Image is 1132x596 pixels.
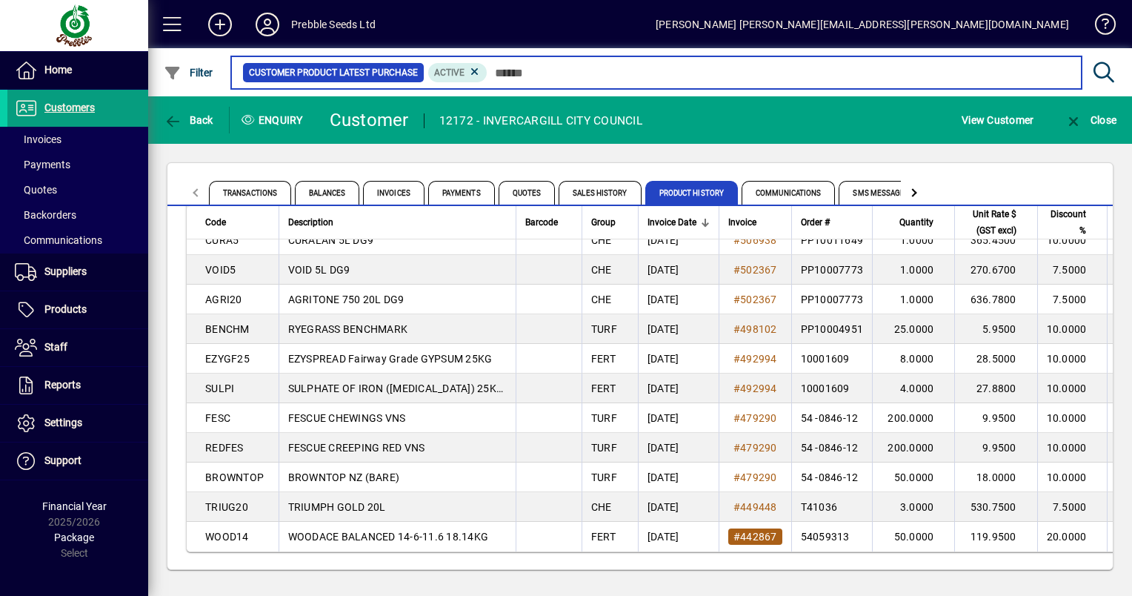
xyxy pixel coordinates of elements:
[733,383,740,394] span: #
[288,501,386,513] span: TRIUMPH GOLD 20L
[954,285,1036,314] td: 636.7800
[428,181,495,205] span: Payments
[591,214,616,231] span: Group
[740,531,777,543] span: 442867
[728,351,782,367] a: #492994
[591,234,612,246] span: CHE
[591,531,616,543] span: FERT
[801,214,864,231] div: Order #
[54,532,94,543] span: Package
[205,412,230,424] span: FESC
[740,353,777,365] span: 492994
[205,323,250,335] span: BENCHM
[964,206,1029,239] div: Unit Rate $ (GST excl)
[7,291,148,328] a: Products
[954,255,1036,285] td: 270.6700
[525,214,558,231] span: Barcode
[205,214,270,231] div: Code
[728,291,782,308] a: #502367
[872,403,954,433] td: 200.0000
[872,374,954,403] td: 4.0000
[728,321,782,337] a: #498102
[205,383,234,394] span: SULPI
[954,314,1036,344] td: 5.9500
[44,303,87,315] span: Products
[733,294,740,305] span: #
[791,403,873,433] td: 54 -0846-12
[44,417,82,428] span: Settings
[728,380,782,397] a: #492994
[740,264,777,276] span: 502367
[1061,107,1120,133] button: Close
[205,353,250,365] span: EZYGF25
[15,133,61,145] span: Invoices
[872,255,954,285] td: 1.0000
[791,463,873,492] td: 54 -0846-12
[244,11,291,38] button: Profile
[872,433,954,463] td: 200.0000
[559,181,641,205] span: Sales History
[638,225,719,255] td: [DATE]
[638,344,719,374] td: [DATE]
[728,410,782,426] a: #479290
[962,108,1033,132] span: View Customer
[1037,225,1108,255] td: 10.0000
[249,65,418,80] span: Customer Product Latest Purchase
[791,314,873,344] td: PP10004951
[872,344,954,374] td: 8.0000
[728,440,782,456] a: #479290
[44,265,87,277] span: Suppliers
[733,353,740,365] span: #
[964,206,1016,239] span: Unit Rate $ (GST excl)
[205,471,264,483] span: BROWNTOP
[7,228,148,253] a: Communications
[205,234,239,246] span: CURA5
[230,108,319,132] div: Enquiry
[740,412,777,424] span: 479290
[872,522,954,552] td: 50.0000
[205,442,244,454] span: REDFES
[44,64,72,76] span: Home
[7,152,148,177] a: Payments
[591,442,617,454] span: TURF
[44,454,81,466] span: Support
[7,202,148,228] a: Backorders
[638,522,719,552] td: [DATE]
[958,107,1037,133] button: View Customer
[740,442,777,454] span: 479290
[872,314,954,344] td: 25.0000
[288,442,425,454] span: FESCUE CREEPING RED VNS
[591,353,616,365] span: FERT
[1037,403,1108,433] td: 10.0000
[291,13,376,36] div: Prebble Seeds Ltd
[42,500,107,512] span: Financial Year
[44,379,81,391] span: Reports
[733,501,740,513] span: #
[434,67,465,78] span: Active
[205,214,226,231] span: Code
[295,181,359,205] span: Balances
[733,264,740,276] span: #
[205,294,242,305] span: AGRI20
[591,412,617,424] span: TURF
[1047,206,1087,239] span: Discount %
[196,11,244,38] button: Add
[954,522,1036,552] td: 119.9500
[44,102,95,113] span: Customers
[733,323,740,335] span: #
[872,225,954,255] td: 1.0000
[740,383,777,394] span: 492994
[954,403,1036,433] td: 9.9500
[288,323,408,335] span: RYEGRASS BENCHMARK
[1037,522,1108,552] td: 20.0000
[638,492,719,522] td: [DATE]
[7,367,148,404] a: Reports
[525,214,573,231] div: Barcode
[7,329,148,366] a: Staff
[638,463,719,492] td: [DATE]
[7,177,148,202] a: Quotes
[288,214,333,231] span: Description
[591,501,612,513] span: CHE
[728,529,782,545] a: #442867
[645,181,739,205] span: Product History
